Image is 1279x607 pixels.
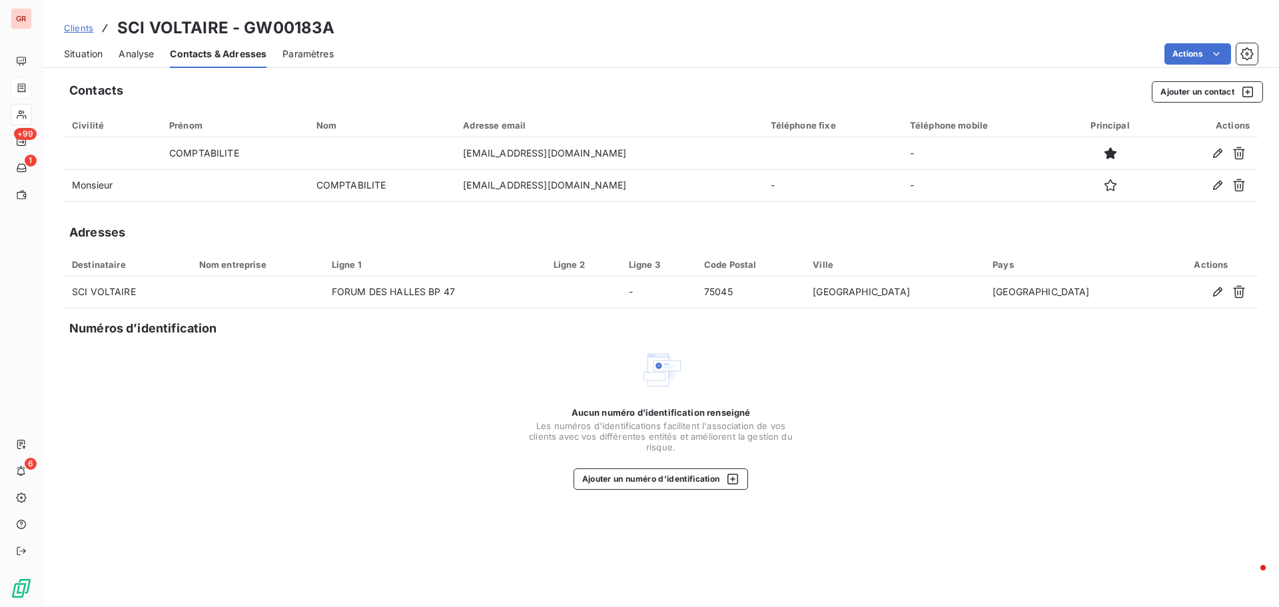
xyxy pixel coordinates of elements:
td: [EMAIL_ADDRESS][DOMAIN_NAME] [455,137,762,169]
span: 6 [25,458,37,470]
button: Ajouter un numéro d’identification [574,468,749,490]
div: Pays [993,259,1156,270]
span: +99 [14,128,37,140]
span: Aucun numéro d’identification renseigné [572,407,751,418]
img: Logo LeanPay [11,578,32,599]
a: Clients [64,21,93,35]
td: COMPTABILITE [308,169,456,201]
div: Téléphone mobile [910,120,1055,131]
iframe: Intercom live chat [1234,562,1266,594]
div: Code Postal [704,259,797,270]
div: Destinataire [72,259,183,270]
td: [GEOGRAPHIC_DATA] [805,277,985,308]
td: Monsieur [64,169,161,201]
button: Actions [1164,43,1231,65]
span: Les numéros d'identifications facilitent l'association de vos clients avec vos différentes entité... [528,420,794,452]
h3: SCI VOLTAIRE - GW00183A [117,16,334,40]
div: Ligne 3 [629,259,688,270]
div: Prénom [169,120,300,131]
img: Empty state [639,348,682,391]
td: - [763,169,902,201]
div: Actions [1165,120,1250,131]
div: Nom entreprise [199,259,316,270]
button: Ajouter un contact [1152,81,1263,103]
td: SCI VOLTAIRE [64,277,191,308]
td: [GEOGRAPHIC_DATA] [985,277,1164,308]
h5: Adresses [69,223,125,242]
td: - [902,169,1063,201]
span: 1 [25,155,37,167]
div: Adresse email [463,120,754,131]
div: Nom [316,120,448,131]
td: - [902,137,1063,169]
div: GR [11,8,32,29]
div: Civilité [72,120,153,131]
td: COMPTABILITE [161,137,308,169]
div: Ligne 1 [332,259,538,270]
td: FORUM DES HALLES BP 47 [324,277,546,308]
td: - [621,277,696,308]
div: Ville [813,259,977,270]
div: Actions [1172,259,1250,270]
div: Principal [1071,120,1149,131]
h5: Contacts [69,81,123,100]
span: Analyse [119,47,154,61]
span: Clients [64,23,93,33]
span: Contacts & Adresses [170,47,266,61]
h5: Numéros d’identification [69,319,217,338]
span: Situation [64,47,103,61]
span: Paramètres [282,47,334,61]
td: 75045 [696,277,805,308]
div: Ligne 2 [554,259,613,270]
td: [EMAIL_ADDRESS][DOMAIN_NAME] [455,169,762,201]
div: Téléphone fixe [771,120,894,131]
